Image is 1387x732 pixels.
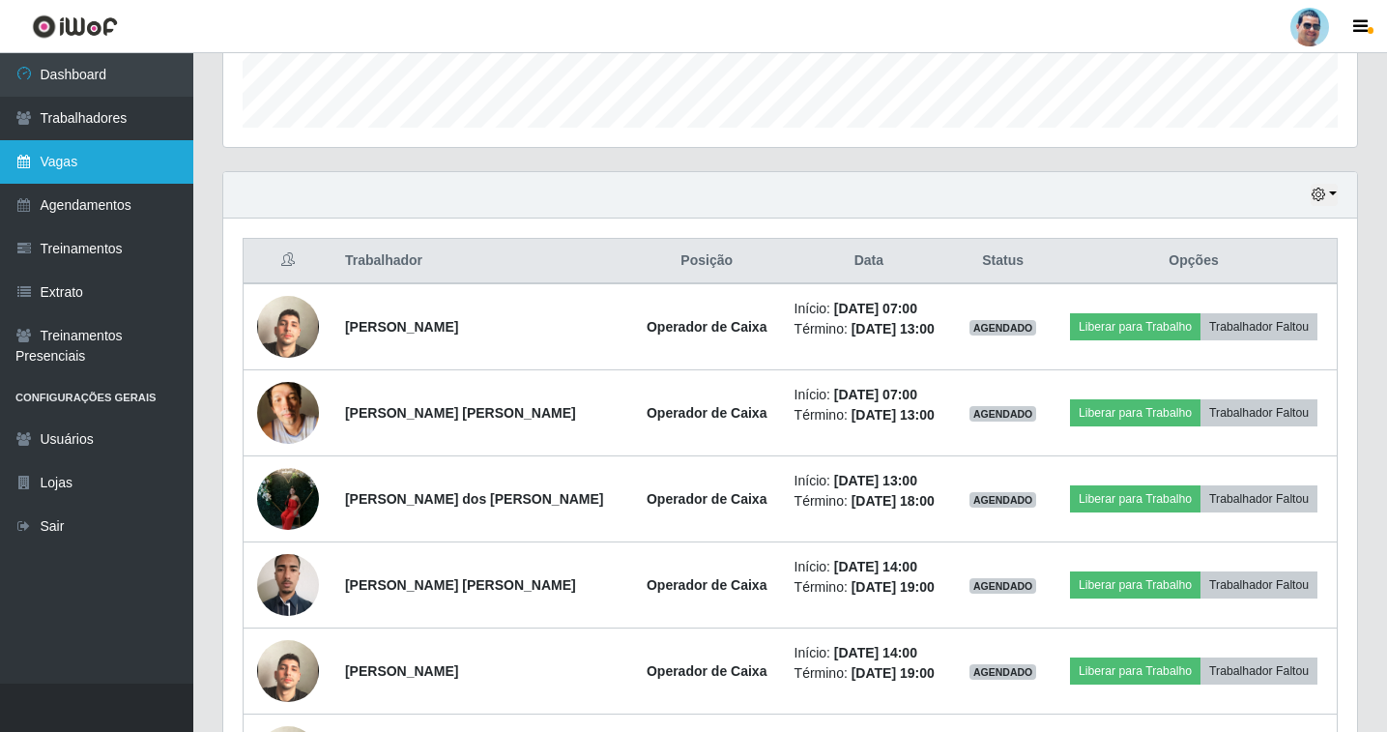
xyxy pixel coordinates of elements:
[795,471,944,491] li: Início:
[345,319,458,335] strong: [PERSON_NAME]
[852,407,935,423] time: [DATE] 13:00
[257,371,319,454] img: 1705784966406.jpeg
[1070,399,1200,426] button: Liberar para Trabalho
[1200,313,1317,340] button: Trabalhador Faltou
[969,664,1037,680] span: AGENDADO
[647,491,767,507] strong: Operador de Caixa
[333,239,631,284] th: Trabalhador
[834,559,917,574] time: [DATE] 14:00
[834,301,917,316] time: [DATE] 07:00
[257,272,319,382] img: 1739480983159.jpeg
[852,493,935,509] time: [DATE] 18:00
[257,616,319,726] img: 1739480983159.jpeg
[1200,571,1317,599] button: Trabalhador Faltou
[1070,485,1200,512] button: Liberar para Trabalho
[969,320,1037,336] span: AGENDADO
[647,577,767,593] strong: Operador de Caixa
[795,643,944,663] li: Início:
[257,543,319,626] img: 1728768747971.jpeg
[795,491,944,512] li: Término:
[969,406,1037,422] span: AGENDADO
[647,319,767,335] strong: Operador de Caixa
[955,239,1051,284] th: Status
[1200,658,1317,685] button: Trabalhador Faltou
[1200,399,1317,426] button: Trabalhador Faltou
[969,492,1037,508] span: AGENDADO
[1070,658,1200,685] button: Liberar para Trabalho
[795,405,944,425] li: Término:
[631,239,783,284] th: Posição
[1051,239,1337,284] th: Opções
[32,15,118,39] img: CoreUI Logo
[647,663,767,679] strong: Operador de Caixa
[969,578,1037,594] span: AGENDADO
[852,321,935,337] time: [DATE] 13:00
[852,665,935,681] time: [DATE] 19:00
[795,577,944,598] li: Término:
[647,405,767,421] strong: Operador de Caixa
[783,239,956,284] th: Data
[1070,571,1200,599] button: Liberar para Trabalho
[1200,485,1317,512] button: Trabalhador Faltou
[345,577,576,593] strong: [PERSON_NAME] [PERSON_NAME]
[257,457,319,540] img: 1751968749933.jpeg
[345,405,576,421] strong: [PERSON_NAME] [PERSON_NAME]
[834,473,917,488] time: [DATE] 13:00
[345,491,604,507] strong: [PERSON_NAME] dos [PERSON_NAME]
[834,387,917,402] time: [DATE] 07:00
[795,557,944,577] li: Início:
[795,385,944,405] li: Início:
[1070,313,1200,340] button: Liberar para Trabalho
[834,645,917,660] time: [DATE] 14:00
[795,663,944,684] li: Término:
[795,299,944,319] li: Início:
[795,319,944,339] li: Término:
[852,579,935,595] time: [DATE] 19:00
[345,663,458,679] strong: [PERSON_NAME]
